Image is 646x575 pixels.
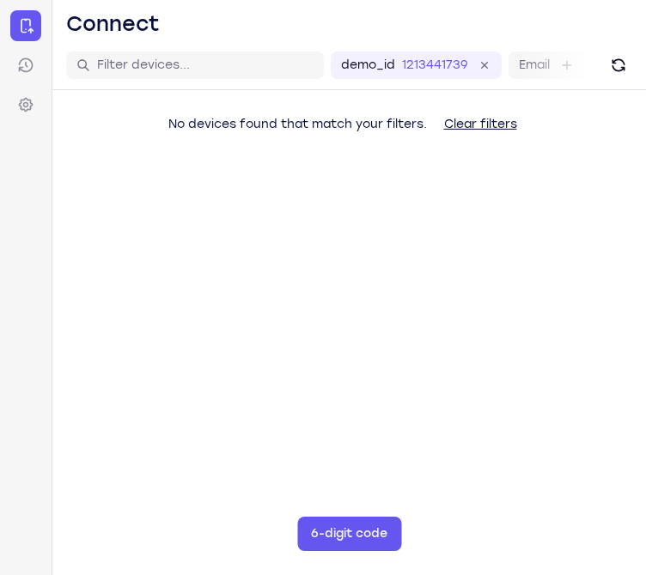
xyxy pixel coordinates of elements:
[605,51,632,79] button: Refresh
[97,57,314,74] input: Filter devices...
[10,50,41,81] a: Sessions
[66,10,160,38] h1: Connect
[430,107,531,142] button: Clear filters
[341,57,395,74] label: demo_id
[10,89,41,120] a: Settings
[519,57,550,74] label: Email
[168,117,427,131] span: No devices found that match your filters.
[10,10,41,41] a: Connect
[297,517,401,551] button: 6-digit code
